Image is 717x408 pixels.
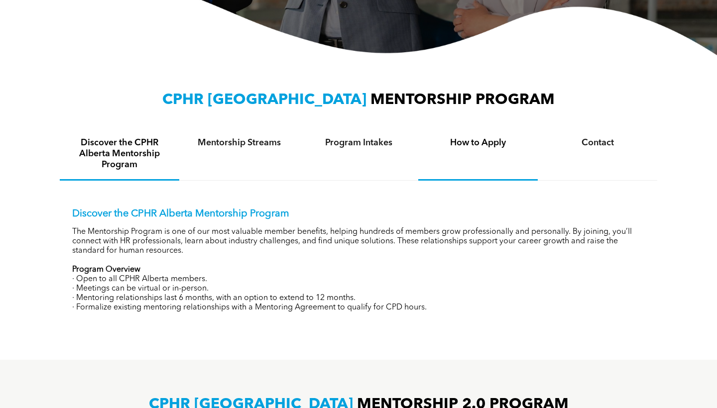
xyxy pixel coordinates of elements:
h4: Mentorship Streams [188,137,290,148]
p: The Mentorship Program is one of our most valuable member benefits, helping hundreds of members g... [72,227,645,256]
p: · Meetings can be virtual or in-person. [72,284,645,294]
p: · Open to all CPHR Alberta members. [72,275,645,284]
span: MENTORSHIP PROGRAM [370,93,555,107]
h4: Contact [547,137,648,148]
h4: Discover the CPHR Alberta Mentorship Program [69,137,170,170]
h4: Program Intakes [308,137,409,148]
strong: Program Overview [72,266,140,274]
h4: How to Apply [427,137,529,148]
p: · Formalize existing mentoring relationships with a Mentoring Agreement to qualify for CPD hours. [72,303,645,312]
span: CPHR [GEOGRAPHIC_DATA] [162,93,366,107]
p: · Mentoring relationships last 6 months, with an option to extend to 12 months. [72,294,645,303]
p: Discover the CPHR Alberta Mentorship Program [72,208,645,220]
